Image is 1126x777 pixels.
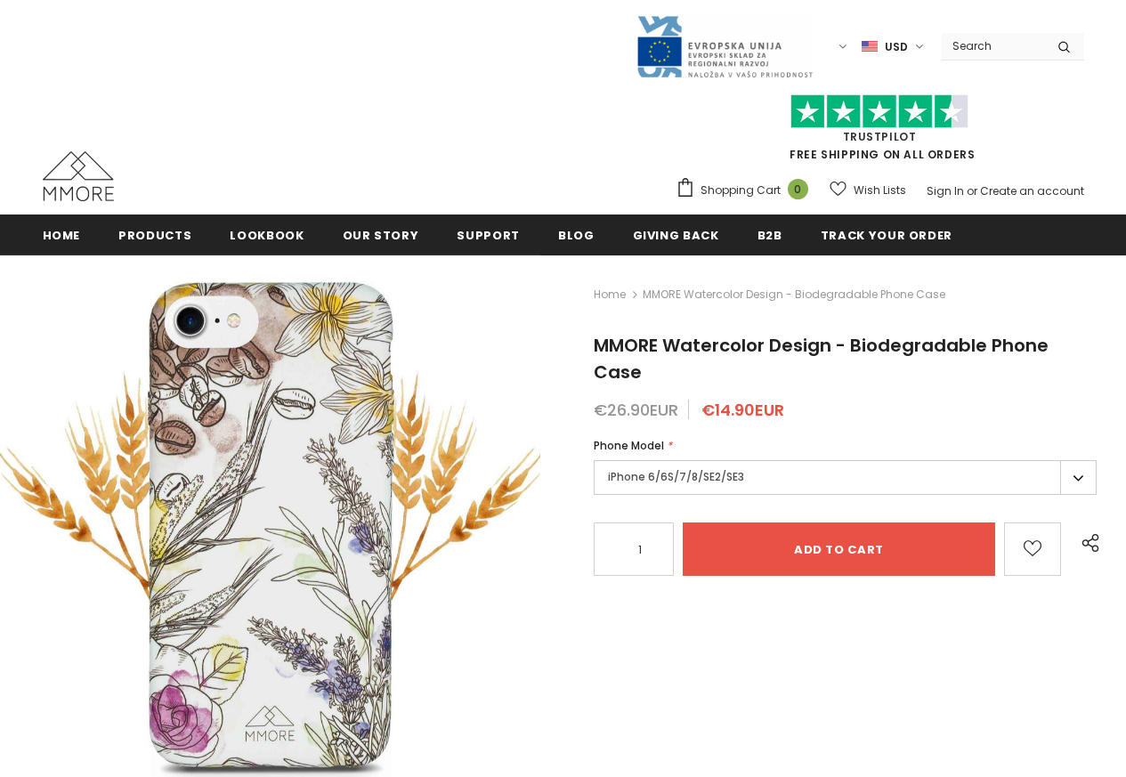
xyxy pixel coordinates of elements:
[118,227,191,244] span: Products
[942,33,1044,59] input: Search Site
[821,227,952,244] span: Track your order
[230,214,304,255] a: Lookbook
[676,177,817,204] a: Shopping Cart 0
[633,227,719,244] span: Giving back
[843,129,917,144] a: Trustpilot
[701,182,781,199] span: Shopping Cart
[594,284,626,305] a: Home
[558,227,595,244] span: Blog
[967,183,977,198] span: or
[594,399,678,421] span: €26.90EUR
[343,214,419,255] a: Our Story
[594,333,1049,384] span: MMORE Watercolor Design - Biodegradable Phone Case
[43,227,81,244] span: Home
[683,522,995,576] input: Add to cart
[118,214,191,255] a: Products
[790,94,968,129] img: Trust Pilot Stars
[558,214,595,255] a: Blog
[862,39,878,54] img: USD
[643,284,945,305] span: MMORE Watercolor Design - Biodegradable Phone Case
[821,214,952,255] a: Track your order
[927,183,964,198] a: Sign In
[701,399,784,421] span: €14.90EUR
[343,227,419,244] span: Our Story
[757,214,782,255] a: B2B
[230,227,304,244] span: Lookbook
[636,14,814,79] img: Javni Razpis
[885,38,908,56] span: USD
[457,227,520,244] span: support
[757,227,782,244] span: B2B
[854,182,906,199] span: Wish Lists
[43,151,114,201] img: MMORE Cases
[676,102,1084,162] span: FREE SHIPPING ON ALL ORDERS
[788,179,808,199] span: 0
[830,174,906,206] a: Wish Lists
[457,214,520,255] a: support
[594,438,664,453] span: Phone Model
[636,38,814,53] a: Javni Razpis
[633,214,719,255] a: Giving back
[594,460,1097,495] label: iPhone 6/6S/7/8/SE2/SE3
[43,214,81,255] a: Home
[980,183,1084,198] a: Create an account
